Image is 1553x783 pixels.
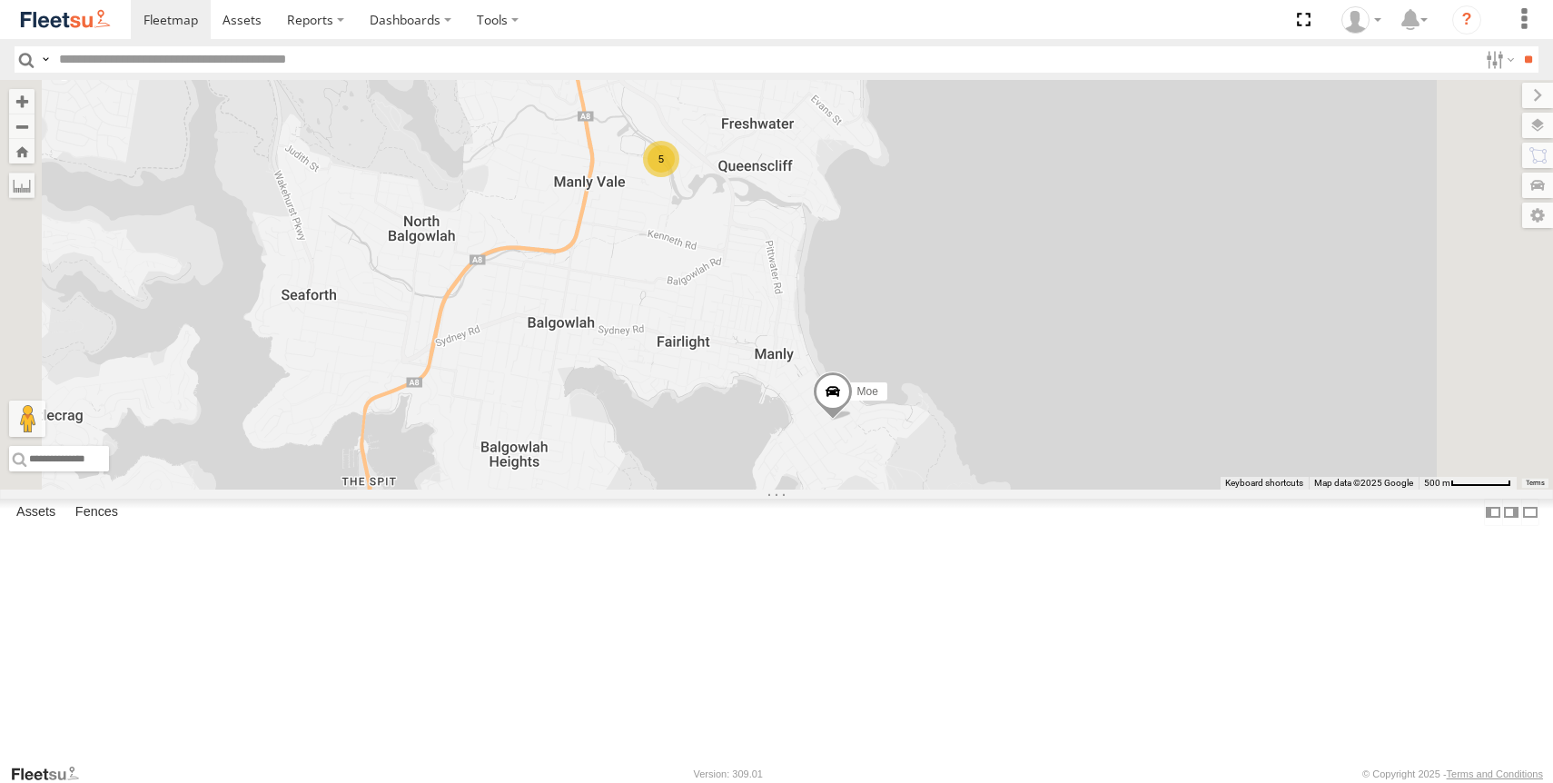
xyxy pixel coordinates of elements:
button: Drag Pegman onto the map to open Street View [9,401,45,437]
i: ? [1452,5,1481,35]
label: Search Filter Options [1479,46,1518,73]
button: Zoom out [9,114,35,139]
label: Search Query [38,46,53,73]
img: fleetsu-logo-horizontal.svg [18,7,113,32]
label: Dock Summary Table to the Left [1484,499,1502,525]
span: 500 m [1424,478,1450,488]
a: Terms (opens in new tab) [1526,480,1545,487]
label: Assets [7,500,64,525]
span: Moe [856,385,877,398]
button: Map scale: 500 m per 63 pixels [1419,477,1517,490]
span: Map data ©2025 Google [1314,478,1413,488]
button: Keyboard shortcuts [1225,477,1303,490]
label: Measure [9,173,35,198]
button: Zoom Home [9,139,35,164]
a: Visit our Website [10,765,94,783]
label: Fences [66,500,127,525]
div: Katy Horvath [1335,6,1388,34]
label: Map Settings [1522,203,1553,228]
a: Terms and Conditions [1447,768,1543,779]
label: Hide Summary Table [1521,499,1539,525]
div: © Copyright 2025 - [1362,768,1543,779]
button: Zoom in [9,89,35,114]
label: Dock Summary Table to the Right [1502,499,1520,525]
div: Version: 309.01 [694,768,763,779]
div: 5 [643,141,679,177]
